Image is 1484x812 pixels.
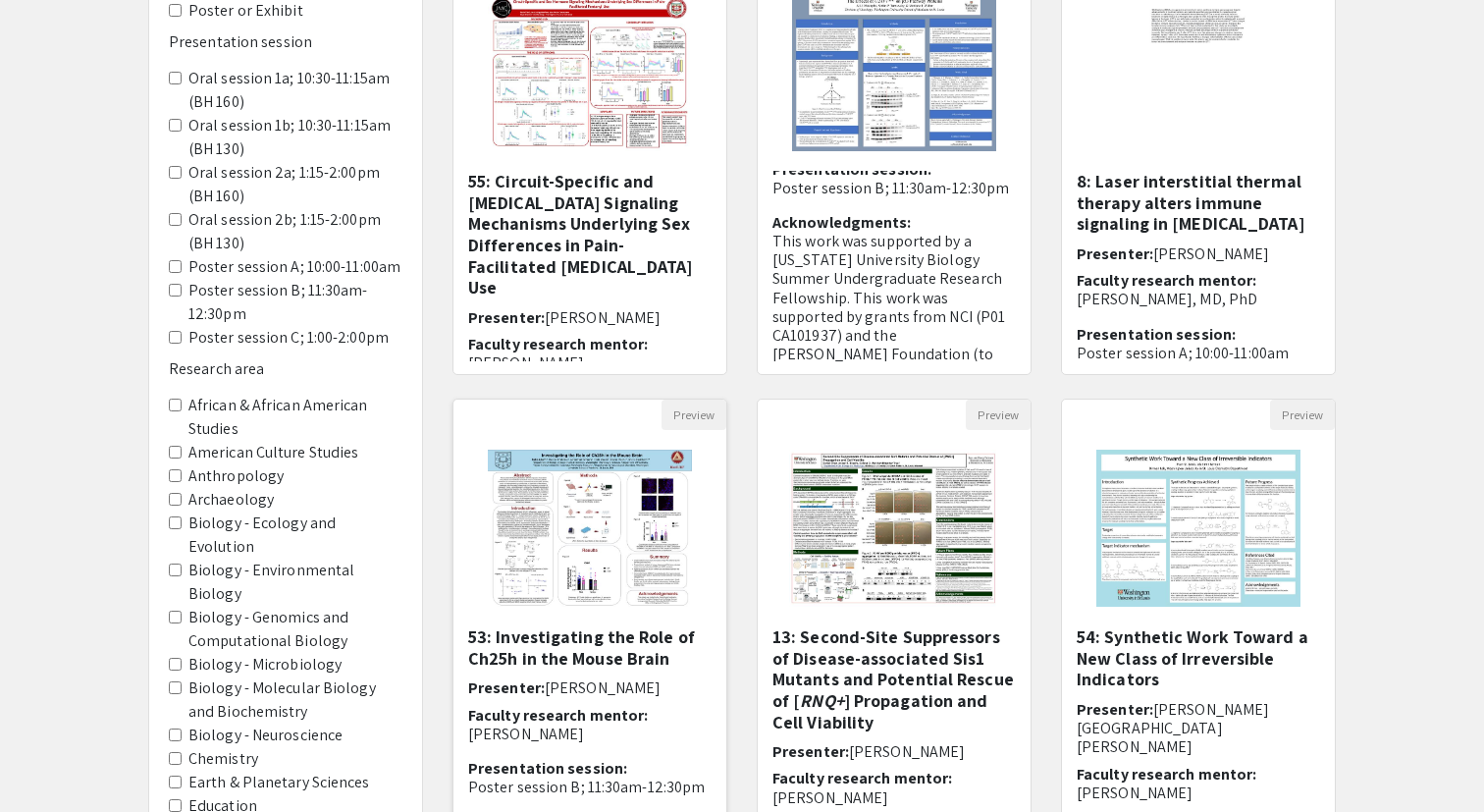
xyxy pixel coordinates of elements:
label: Anthropology [188,464,284,488]
h5: 55: Circuit-Specific and [MEDICAL_DATA] Signaling Mechanisms Underlying Sex Differences in Pain-F... [468,171,712,298]
p: [PERSON_NAME] [772,788,1016,807]
h6: Presenter: [772,742,1016,761]
h5: 54: Synthetic Work Toward a New Class of Irreversible Indicators [1077,626,1320,690]
label: Oral session 1b; 10:30-11:15am (BH 130) [188,114,402,161]
label: Earth & Planetary Sciences [188,771,370,794]
label: Poster session A; 10:00-11:00am [188,255,400,279]
label: Chemistry [188,747,258,771]
label: Poster session B; 11:30am-12:30pm [188,279,402,326]
h5: 8: Laser interstitial thermal therapy alters immune signaling in [MEDICAL_DATA] [1077,171,1320,235]
label: Biology - Molecular Biology and Biochemistry [188,677,402,724]
label: American Culture Studies [188,441,358,464]
label: Oral session 1a; 10:30-11:15am (BH 160) [188,67,402,114]
p: [PERSON_NAME] [1077,784,1320,802]
button: Preview [662,400,726,430]
img: <p><strong>53: Investigating the Role of Ch25h in the Mouse Brain</strong>​</p> [468,430,711,626]
h5: 53: Investigating the Role of Ch25h in the Mouse Brain​ [468,626,712,669]
span: [PERSON_NAME] [1153,244,1269,264]
p: [PERSON_NAME], MD, PhD [1077,290,1320,308]
p: [PERSON_NAME] [468,353,712,372]
p: [PERSON_NAME] [468,725,712,743]
h6: Presentation session [169,32,402,51]
span: Faculty research mentor: [468,705,648,726]
p: Poster session B; 11:30am-12:30pm [468,778,712,796]
label: Oral session 2b; 1:15-2:00pm (BH 130) [188,208,402,255]
img: <p><strong>13: Second-Site Suppressors of Disease-associated Sis1 Mutants and Potential Rescue of... [769,430,1018,626]
h6: Presenter: [468,678,712,697]
span: Presentation session: [1077,324,1236,345]
span: [PERSON_NAME] [545,307,661,328]
h6: Presenter: [468,308,712,327]
h6: Presenter: [1077,700,1320,757]
p: This work was supported by a [US_STATE] University Biology Summer Undergraduate Research Fellowsh... [772,232,1016,383]
span: Acknowledgments: [772,212,912,233]
em: RNQ+ [800,689,843,712]
span: Faculty research mentor: [468,334,648,354]
span: Faculty research mentor: [1077,764,1256,785]
label: Biology - Microbiology [188,653,342,677]
label: Biology - Genomics and Computational Biology [188,606,402,653]
label: Biology - Ecology and Evolution [188,512,402,559]
label: African & African American Studies [188,394,402,441]
span: [PERSON_NAME] [849,741,965,762]
span: Faculty research mentor: [1077,270,1256,291]
button: Preview [966,400,1031,430]
h6: Presenter: [1077,244,1320,263]
span: Faculty research mentor: [772,768,952,788]
h5: 13: Second-Site Suppressors of Disease-associated Sis1 Mutants and Potential Rescue of [ ] Propag... [772,626,1016,732]
p: Poster session A; 10:00-11:00am [1077,344,1320,362]
span: Presentation session: [468,758,627,779]
p: Poster session B; 11:30am-12:30pm [772,179,1016,197]
label: Poster session C; 1:00-2:00pm [188,326,389,350]
iframe: Chat [15,724,83,797]
label: Archaeology [188,488,274,512]
h6: Research area [169,359,402,378]
img: <p>54: Synthetic Work Toward a New Class of Irreversible Indicators</p> [1077,430,1319,626]
span: [PERSON_NAME][GEOGRAPHIC_DATA][PERSON_NAME] [1077,699,1269,757]
button: Preview [1270,400,1335,430]
label: Biology - Environmental Biology [188,559,402,606]
label: Oral session 2a; 1:15-2:00pm (BH 160) [188,161,402,208]
span: [PERSON_NAME] [545,677,661,698]
label: Biology - Neuroscience [188,724,343,747]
